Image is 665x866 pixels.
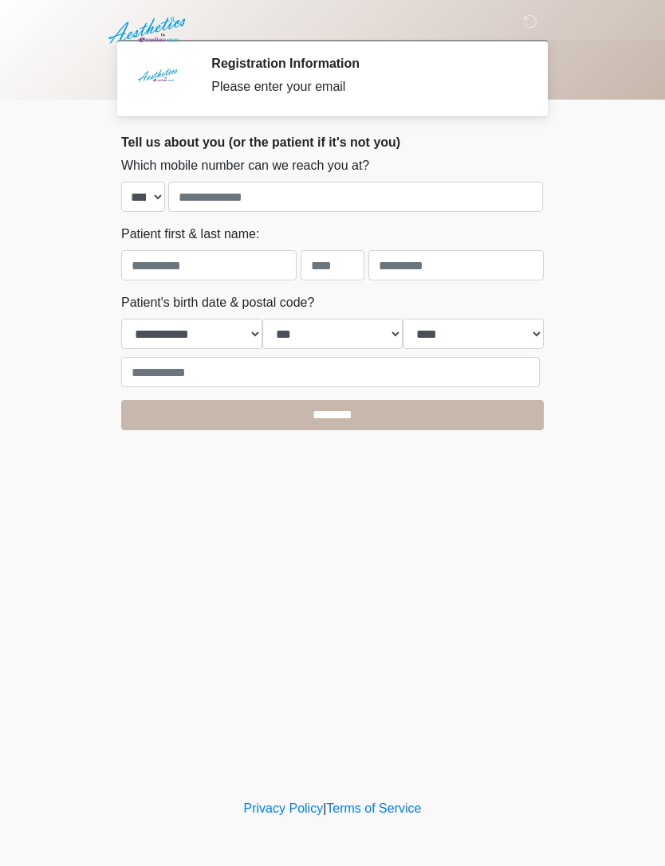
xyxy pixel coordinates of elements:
img: Agent Avatar [133,56,181,104]
h2: Registration Information [211,56,520,71]
label: Patient first & last name: [121,225,259,244]
a: Privacy Policy [244,801,324,815]
a: Terms of Service [326,801,421,815]
img: Aesthetics by Emediate Cure Logo [105,12,192,49]
label: Patient's birth date & postal code? [121,293,314,312]
div: Please enter your email [211,77,520,96]
label: Which mobile number can we reach you at? [121,156,369,175]
h2: Tell us about you (or the patient if it's not you) [121,135,544,150]
a: | [323,801,326,815]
